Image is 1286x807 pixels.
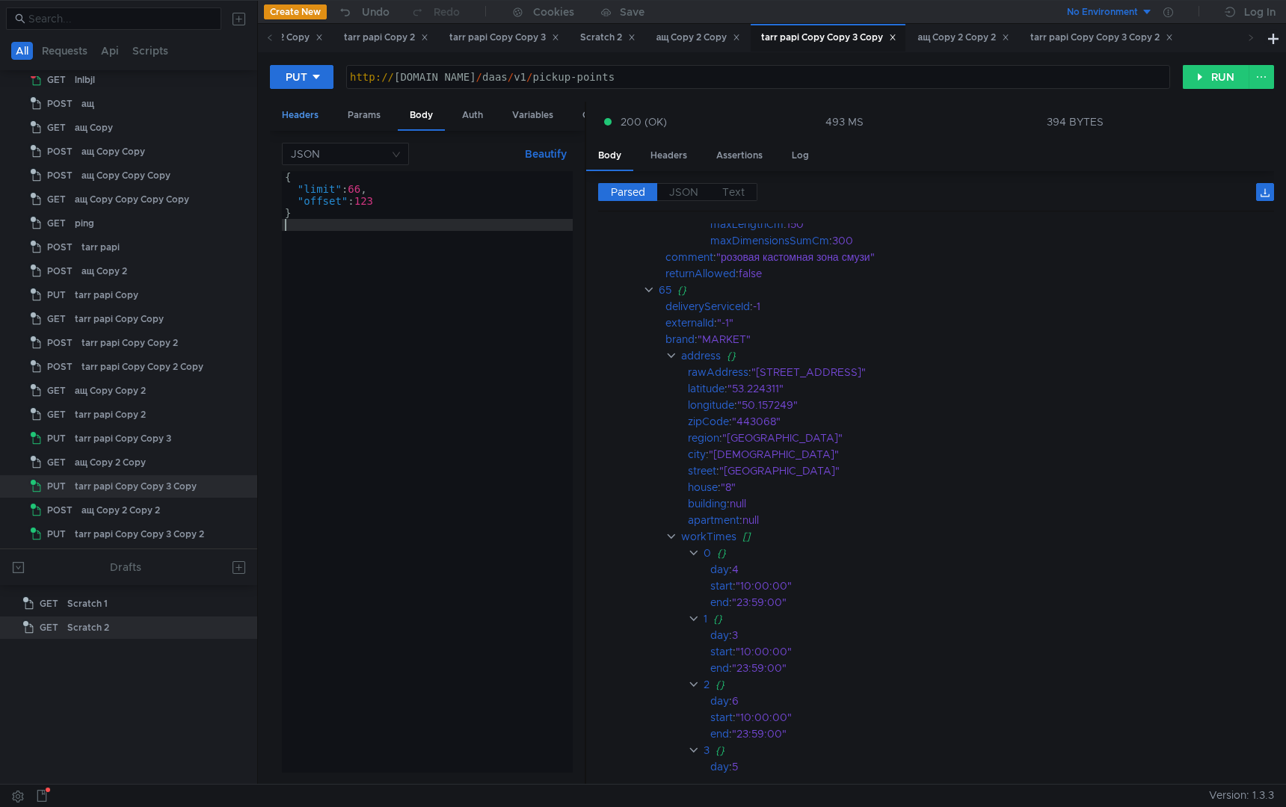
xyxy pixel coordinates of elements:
[1183,65,1249,89] button: RUN
[519,145,573,163] button: Beautify
[787,216,1255,232] div: 150
[400,1,470,23] button: Redo
[710,216,1274,232] div: :
[710,578,1274,594] div: :
[81,164,170,187] div: ащ Copy Copy Copy
[81,260,127,282] div: ащ Copy 2
[780,142,821,170] div: Log
[128,42,173,60] button: Scripts
[81,356,203,378] div: tarr papi Copy Copy 2 Copy
[717,315,1255,331] div: "-1"
[710,709,733,726] div: start
[730,495,1254,512] div: null
[698,331,1254,347] div: "MARKET"
[47,164,73,187] span: POST
[688,364,748,380] div: rawAddress
[710,660,1274,676] div: :
[688,430,1274,446] div: :
[688,413,1274,430] div: :
[721,479,1254,495] div: "8"
[713,610,1253,627] div: {}
[716,742,1253,758] div: {}
[732,758,1253,775] div: 5
[47,332,73,354] span: POST
[75,117,113,139] div: ащ Copy
[688,413,729,430] div: zipCode
[716,249,1254,265] div: "розовая кастомная зона смузи"
[665,265,736,282] div: returnAllowed
[704,676,710,693] div: 2
[47,236,73,259] span: POST
[286,69,307,85] div: PUT
[47,403,66,426] span: GET
[710,232,829,249] div: maxDimensionsSumCm
[732,726,1253,742] div: "23:59:00"
[75,475,197,498] div: tarr papi Copy Copy 3 Copy
[704,610,707,627] div: 1
[688,479,1274,495] div: :
[688,380,1274,397] div: :
[710,594,729,610] div: end
[47,69,66,91] span: GET
[47,308,66,330] span: GET
[75,523,204,545] div: tarr papi Copy Copy 3 Copy 2
[665,249,1274,265] div: :
[81,140,145,163] div: ащ Copy Copy
[710,216,784,232] div: maxLengthCm
[710,561,729,578] div: day
[47,284,66,306] span: PUT
[710,578,733,594] div: start
[362,3,390,21] div: Undo
[727,380,1254,397] div: "53.224311"
[75,188,189,211] div: ащ Copy Copy Copy Copy
[710,594,1274,610] div: :
[37,42,92,60] button: Requests
[710,758,1274,775] div: :
[665,315,1274,331] div: :
[736,643,1253,660] div: "10:00:00"
[11,42,33,60] button: All
[398,102,445,131] div: Body
[75,380,146,402] div: ащ Copy Copy 2
[665,331,1274,347] div: :
[688,380,724,397] div: latitude
[336,102,393,129] div: Params
[450,102,495,129] div: Auth
[75,69,95,91] div: lnlbjl
[710,726,1274,742] div: :
[1047,115,1104,129] div: 394 BYTES
[688,446,706,463] div: city
[719,463,1254,479] div: "[GEOGRAPHIC_DATA]"
[732,693,1253,709] div: 6
[75,451,146,474] div: ащ Copy 2 Copy
[677,282,1253,298] div: {}
[709,446,1253,463] div: "[DEMOGRAPHIC_DATA]"
[40,593,58,615] span: GET
[665,315,714,331] div: externalId
[751,364,1255,380] div: "[STREET_ADDRESS]"
[656,30,741,46] div: ащ Copy 2 Copy
[688,479,718,495] div: house
[681,528,736,545] div: workTimes
[570,102,620,129] div: Other
[75,212,94,235] div: ping
[742,512,1255,528] div: null
[47,451,66,474] span: GET
[732,413,1254,430] div: "443068"
[704,545,711,561] div: 0
[659,282,671,298] div: 65
[81,236,120,259] div: tarr papi
[753,298,1255,315] div: -1
[264,4,327,19] button: Create New
[28,10,212,27] input: Search...
[688,446,1274,463] div: :
[47,523,66,545] span: PUT
[327,1,400,23] button: Undo
[710,726,729,742] div: end
[67,616,109,639] div: Scratch 2
[669,185,698,199] span: JSON
[75,308,164,330] div: tarr papi Copy Copy
[580,30,636,46] div: Scratch 2
[732,561,1253,578] div: 4
[47,188,66,211] span: GET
